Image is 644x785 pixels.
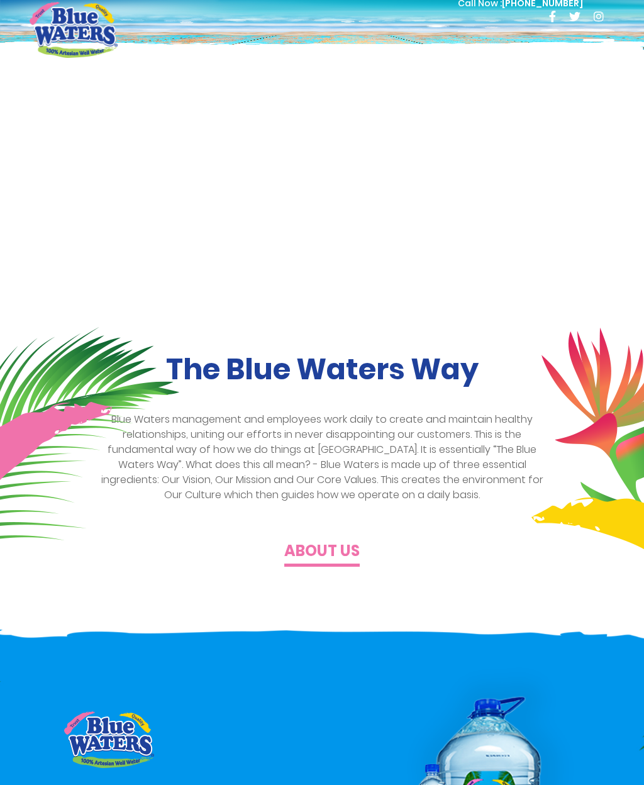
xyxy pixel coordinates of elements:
[284,542,360,560] h4: About us
[94,412,550,503] p: Blue Waters management and employees work daily to create and maintain healthy relationships, uni...
[30,352,614,387] h2: The Blue Waters Way
[531,327,644,657] img: about-section-plant.png
[284,545,360,560] a: About us
[64,711,154,768] img: product image
[30,2,118,57] a: store logo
